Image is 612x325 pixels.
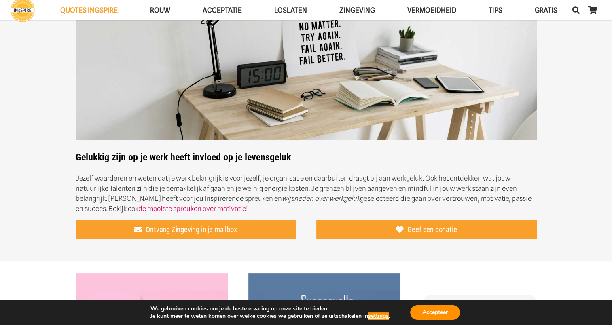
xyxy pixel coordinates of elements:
p: Je kunt meer te weten komen over welke cookies we gebruiken of ze uitschakelen in . [150,312,390,320]
a: Ontvang Zingeving in je mailbox [76,220,296,239]
span: Acceptatie [203,6,242,14]
span: QUOTES INGSPIRE [60,6,118,14]
p: We gebruiken cookies om je de beste ervaring op onze site te bieden. [150,305,390,312]
button: Accepteer [410,305,460,320]
span: Geef een donatie [407,226,457,234]
a: de mooiste spreuken over motivatie [138,205,246,213]
span: Loslaten [274,6,307,14]
span: TIPS [489,6,502,14]
span: GRATIS [535,6,557,14]
span: Zingeving [339,6,375,14]
a: Geef een donatie [316,220,537,239]
strong: Gelukkig zijn op je werk heeft invloed op je levensgeluk [76,152,291,163]
button: settings [368,312,389,320]
em: wijsheden over werkgeluk [282,194,360,203]
p: Jezelf waarderen en weten dat je werk belangrijk is voor jezelf, je organisatie en daarbuiten dra... [76,173,537,214]
span: VERMOEIDHEID [407,6,456,14]
span: ROUW [150,6,170,14]
span: Ontvang Zingeving in je mailbox [146,226,237,234]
